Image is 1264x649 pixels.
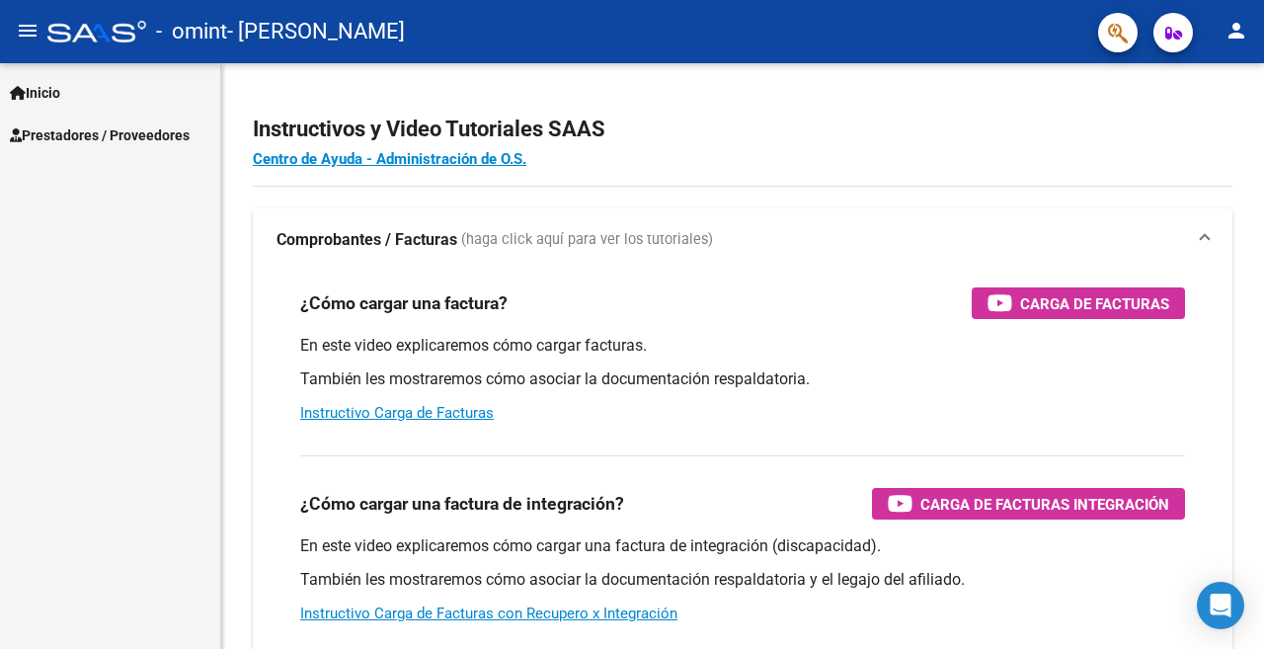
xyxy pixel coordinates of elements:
[227,10,405,53] span: - [PERSON_NAME]
[461,229,713,251] span: (haga click aquí para ver los tutoriales)
[300,335,1185,357] p: En este video explicaremos cómo cargar facturas.
[253,208,1232,272] mat-expansion-panel-header: Comprobantes / Facturas (haga click aquí para ver los tutoriales)
[253,150,526,168] a: Centro de Ayuda - Administración de O.S.
[300,404,494,422] a: Instructivo Carga de Facturas
[10,124,190,146] span: Prestadores / Proveedores
[300,368,1185,390] p: También les mostraremos cómo asociar la documentación respaldatoria.
[1224,19,1248,42] mat-icon: person
[10,82,60,104] span: Inicio
[300,490,624,518] h3: ¿Cómo cargar una factura de integración?
[156,10,227,53] span: - omint
[276,229,457,251] strong: Comprobantes / Facturas
[872,488,1185,520] button: Carga de Facturas Integración
[972,287,1185,319] button: Carga de Facturas
[920,492,1169,517] span: Carga de Facturas Integración
[253,111,1232,148] h2: Instructivos y Video Tutoriales SAAS
[300,289,508,317] h3: ¿Cómo cargar una factura?
[16,19,39,42] mat-icon: menu
[300,569,1185,591] p: También les mostraremos cómo asociar la documentación respaldatoria y el legajo del afiliado.
[300,535,1185,557] p: En este video explicaremos cómo cargar una factura de integración (discapacidad).
[1020,291,1169,316] span: Carga de Facturas
[300,605,677,622] a: Instructivo Carga de Facturas con Recupero x Integración
[1197,582,1244,629] div: Open Intercom Messenger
